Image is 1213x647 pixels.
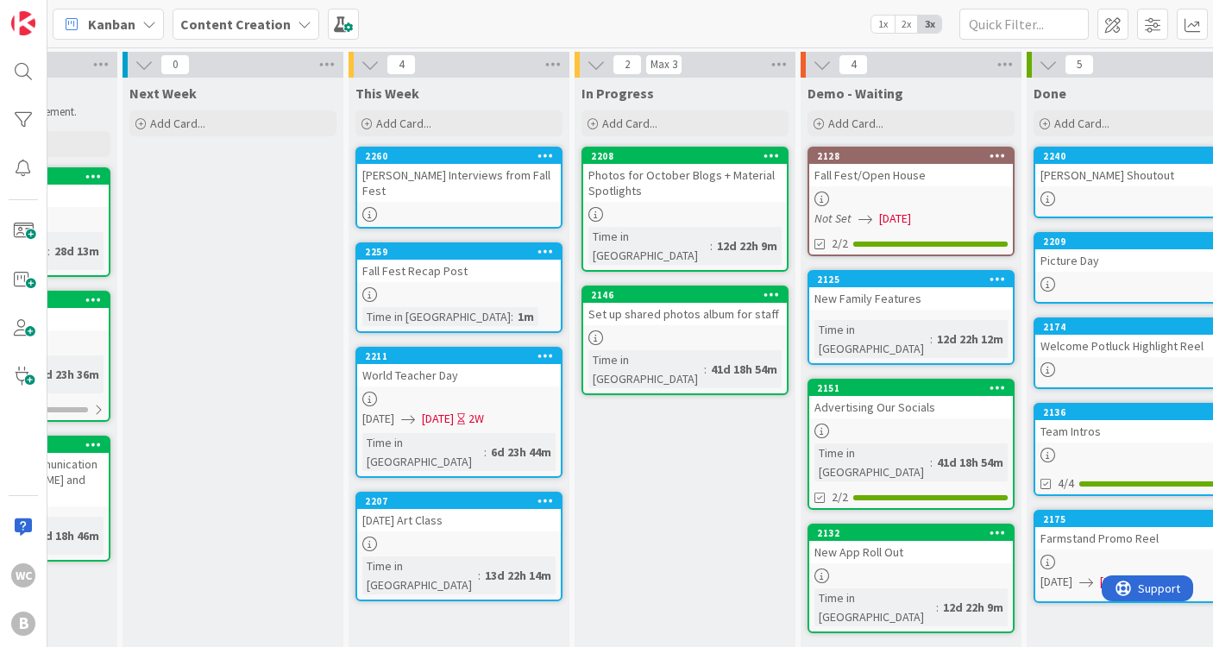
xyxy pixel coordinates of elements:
[583,287,787,325] div: 2146Set up shared photos album for staff
[468,410,484,428] div: 2W
[817,382,1013,394] div: 2151
[1040,573,1072,591] span: [DATE]
[28,365,104,384] div: 37d 23h 36m
[583,148,787,164] div: 2208
[150,116,205,131] span: Add Card...
[879,210,911,228] span: [DATE]
[814,210,852,226] i: Not Set
[809,525,1013,563] div: 2132New App Roll Out
[583,164,787,202] div: Photos for October Blogs + Material Spotlights
[357,148,561,164] div: 2260
[50,242,104,261] div: 28d 13m
[591,289,787,301] div: 2146
[513,307,538,326] div: 1m
[487,443,556,462] div: 6d 23h 44m
[357,244,561,260] div: 2259
[710,236,713,255] span: :
[832,488,848,506] span: 2/2
[365,495,561,507] div: 2207
[814,320,930,358] div: Time in [GEOGRAPHIC_DATA]
[376,116,431,131] span: Add Card...
[88,14,135,35] span: Kanban
[588,227,710,265] div: Time in [GEOGRAPHIC_DATA]
[481,566,556,585] div: 13d 22h 14m
[895,16,918,33] span: 2x
[809,380,1013,418] div: 2151Advertising Our Socials
[613,54,642,75] span: 2
[129,85,197,102] span: Next Week
[809,396,1013,418] div: Advertising Our Socials
[939,598,1008,617] div: 12d 22h 9m
[357,364,561,386] div: World Teacher Day
[583,148,787,202] div: 2208Photos for October Blogs + Material Spotlights
[591,150,787,162] div: 2208
[180,16,291,33] b: Content Creation
[357,260,561,282] div: Fall Fest Recap Post
[36,3,79,23] span: Support
[809,272,1013,310] div: 2125New Family Features
[511,307,513,326] span: :
[808,85,903,102] span: Demo - Waiting
[809,148,1013,164] div: 2128
[478,566,481,585] span: :
[357,148,561,202] div: 2260[PERSON_NAME] Interviews from Fall Fest
[362,307,511,326] div: Time in [GEOGRAPHIC_DATA]
[365,350,561,362] div: 2211
[357,509,561,531] div: [DATE] Art Class
[936,598,939,617] span: :
[871,16,895,33] span: 1x
[602,116,657,131] span: Add Card...
[1058,474,1074,493] span: 4/4
[357,164,561,202] div: [PERSON_NAME] Interviews from Fall Fest
[11,11,35,35] img: Visit kanbanzone.com
[713,236,782,255] div: 12d 22h 9m
[817,150,1013,162] div: 2128
[809,287,1013,310] div: New Family Features
[583,287,787,303] div: 2146
[355,85,419,102] span: This Week
[11,563,35,587] div: WC
[814,588,936,626] div: Time in [GEOGRAPHIC_DATA]
[814,443,930,481] div: Time in [GEOGRAPHIC_DATA]
[422,410,454,428] span: [DATE]
[47,242,50,261] span: :
[809,148,1013,186] div: 2128Fall Fest/Open House
[650,60,677,69] div: Max 3
[704,360,707,379] span: :
[817,527,1013,539] div: 2132
[817,273,1013,286] div: 2125
[362,433,484,471] div: Time in [GEOGRAPHIC_DATA]
[933,453,1008,472] div: 41d 18h 54m
[28,526,104,545] div: 81d 18h 46m
[588,350,704,388] div: Time in [GEOGRAPHIC_DATA]
[365,150,561,162] div: 2260
[362,556,478,594] div: Time in [GEOGRAPHIC_DATA]
[365,246,561,258] div: 2259
[1065,54,1094,75] span: 5
[357,244,561,282] div: 2259Fall Fest Recap Post
[362,410,394,428] span: [DATE]
[581,85,654,102] span: In Progress
[809,541,1013,563] div: New App Roll Out
[828,116,883,131] span: Add Card...
[160,54,190,75] span: 0
[1054,116,1109,131] span: Add Card...
[809,525,1013,541] div: 2132
[11,612,35,636] div: B
[357,493,561,531] div: 2207[DATE] Art Class
[387,54,416,75] span: 4
[357,349,561,386] div: 2211World Teacher Day
[1034,85,1066,102] span: Done
[933,330,1008,349] div: 12d 22h 12m
[930,330,933,349] span: :
[357,349,561,364] div: 2211
[832,235,848,253] span: 2/2
[809,164,1013,186] div: Fall Fest/Open House
[809,380,1013,396] div: 2151
[357,493,561,509] div: 2207
[839,54,868,75] span: 4
[809,272,1013,287] div: 2125
[707,360,782,379] div: 41d 18h 54m
[1100,573,1132,591] span: [DATE]
[583,303,787,325] div: Set up shared photos album for staff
